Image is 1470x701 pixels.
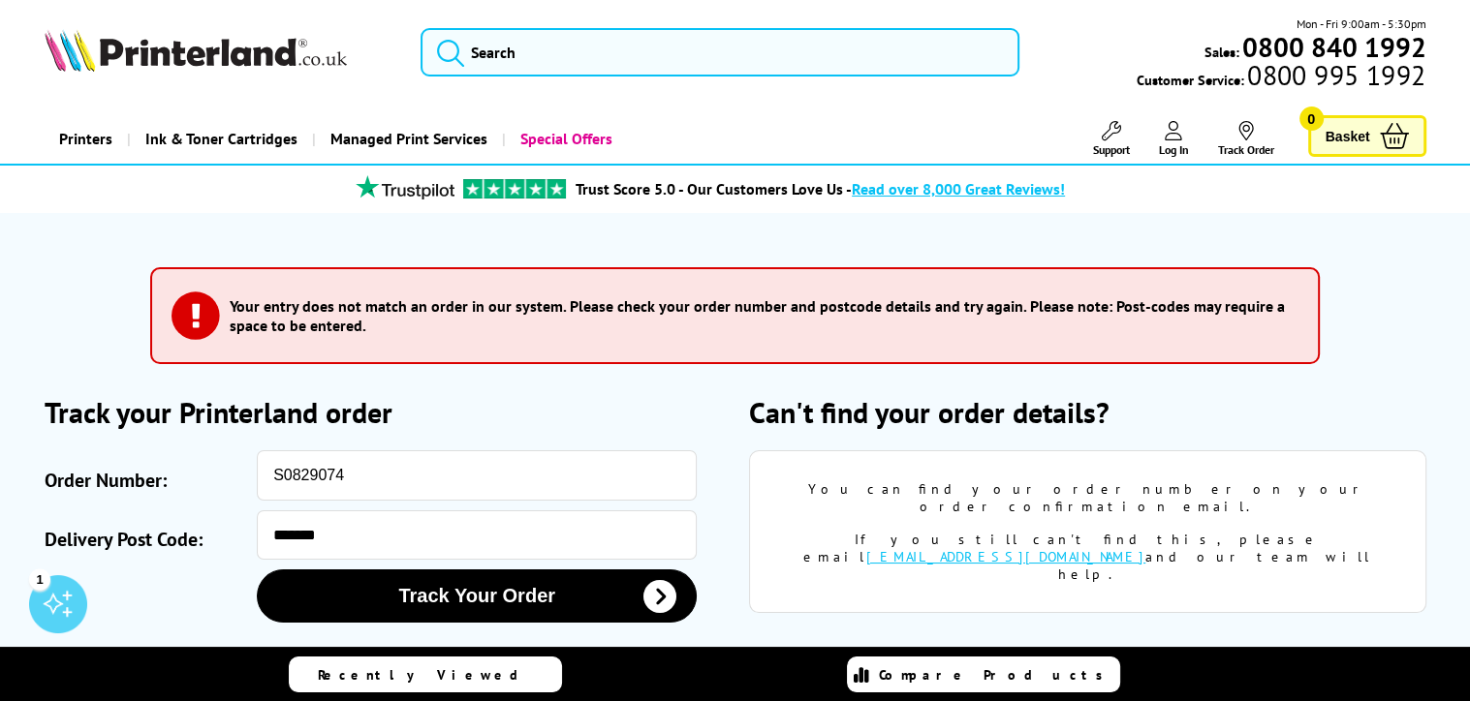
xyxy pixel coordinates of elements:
span: Customer Service: [1137,66,1425,89]
a: Recently Viewed [289,656,562,692]
img: trustpilot rating [347,175,463,199]
img: trustpilot rating [463,179,566,198]
a: Compare Products [847,656,1120,692]
a: Ink & Toner Cartridges [127,114,312,164]
div: 1 [29,568,50,590]
a: Printers [45,114,127,164]
span: 0 [1299,107,1324,131]
img: Printerland Logo [45,29,347,72]
span: Sales: [1204,43,1239,61]
span: Basket [1326,123,1370,149]
span: Mon - Fri 9:00am - 5:30pm [1297,15,1426,33]
a: Printerland Logo [45,29,396,76]
b: 0800 840 1992 [1242,29,1426,65]
a: Support [1093,121,1130,157]
input: eg: SOA123456 or SO123456 [257,450,697,501]
span: Read over 8,000 Great Reviews! [852,179,1065,198]
span: Compare Products [879,666,1113,684]
label: Order Number: [45,460,248,501]
label: Delivery Post Code: [45,520,248,560]
span: Log In [1159,142,1189,157]
a: Basket 0 [1308,115,1426,157]
span: Ink & Toner Cartridges [145,114,297,164]
input: Search [421,28,1019,76]
button: Track Your Order [257,569,697,623]
div: If you still can't find this, please email and our team will help. [779,531,1396,583]
a: Special Offers [502,114,627,164]
a: 0800 840 1992 [1239,38,1426,56]
a: Log In [1159,121,1189,157]
span: Support [1093,142,1130,157]
h2: Can't find your order details? [749,393,1426,431]
span: Recently Viewed [318,666,538,684]
h2: Track your Printerland order [45,393,722,431]
a: Managed Print Services [312,114,502,164]
a: [EMAIL_ADDRESS][DOMAIN_NAME] [866,548,1145,565]
div: You can find your order number on your order confirmation email. [779,480,1396,515]
span: 0800 995 1992 [1244,66,1425,84]
h3: Your entry does not match an order in our system. Please check your order number and postcode det... [230,296,1289,335]
a: Trust Score 5.0 - Our Customers Love Us -Read over 8,000 Great Reviews! [576,179,1065,198]
a: Track Order [1218,121,1274,157]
